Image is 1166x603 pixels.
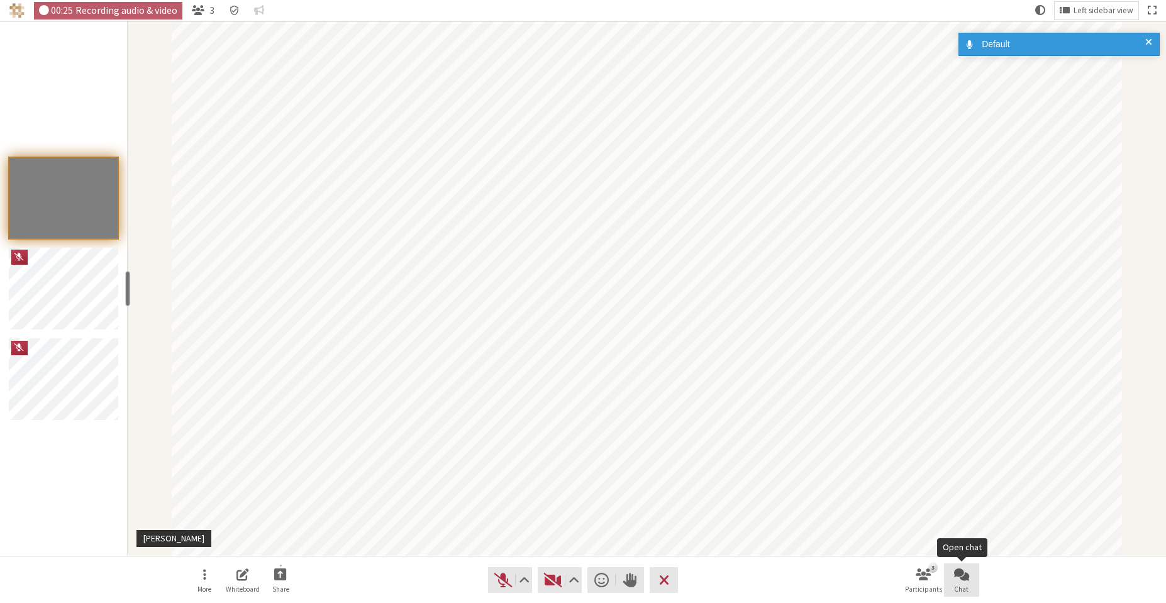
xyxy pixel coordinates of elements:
[9,3,25,18] img: Iotum
[587,567,616,592] button: Send a reaction
[928,562,938,572] div: 3
[34,2,183,19] div: Audio & video
[1074,6,1133,16] span: Left sidebar view
[488,567,532,592] button: Unmute (Alt+A)
[538,567,582,592] button: Start video (Alt+V)
[944,563,979,597] button: Open chat
[906,563,941,597] button: Open participant list
[905,585,942,593] span: Participants
[224,2,245,19] div: Meeting details Encryption enabled
[1143,2,1162,19] button: Fullscreen
[1055,2,1138,19] button: Change layout
[249,2,269,19] button: Conversation
[197,585,211,593] span: More
[1030,2,1050,19] button: Using system theme
[209,5,214,16] span: 3
[187,2,219,19] button: Open participant list
[51,5,73,16] span: 00:25
[225,563,260,597] button: Open shared whiteboard
[650,567,678,592] button: Leave meeting
[187,563,222,597] button: Open menu
[263,563,298,597] button: Start sharing
[977,38,1150,51] div: Default
[139,532,209,545] div: [PERSON_NAME]
[272,585,289,593] span: Share
[226,585,260,593] span: Whiteboard
[616,567,644,592] button: Raise hand
[75,5,177,16] span: Recording audio & video
[516,567,531,592] button: Audio settings
[128,21,1166,556] section: Participant
[954,585,969,593] span: Chat
[566,567,582,592] button: Video setting
[125,271,130,306] div: resize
